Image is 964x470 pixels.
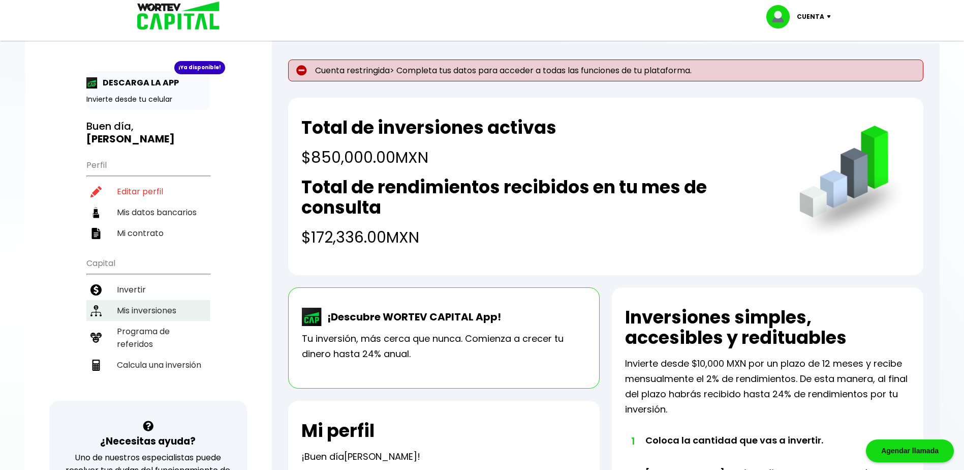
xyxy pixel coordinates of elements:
h4: $172,336.00 MXN [301,226,779,249]
h3: Buen día, [86,120,210,145]
img: calculadora-icon.17d418c4.svg [90,360,102,371]
a: Programa de referidos [86,321,210,355]
img: datos-icon.10cf9172.svg [90,207,102,218]
a: Invertir [86,279,210,300]
a: Mis datos bancarios [86,202,210,223]
img: inversiones-icon.6695dc30.svg [90,305,102,316]
img: editar-icon.952d3147.svg [90,186,102,197]
p: Tu inversión, más cerca que nunca. Comienza a crecer tu dinero hasta 24% anual. [302,331,586,362]
img: contrato-icon.f2db500c.svg [90,228,102,239]
img: error-circle.027baa21.svg [296,65,307,76]
img: invertir-icon.b3b967d7.svg [90,284,102,296]
a: Mis inversiones [86,300,210,321]
p: Cuenta [797,9,824,24]
p: ¡Buen día ! [301,449,420,464]
p: Cuenta restringida> Completa tus datos para acceder a todas las funciones de tu plataforma. [288,60,923,81]
p: Invierte desde tu celular [86,94,210,105]
a: Mi contrato [86,223,210,244]
h4: $850,000.00 MXN [301,146,556,169]
b: [PERSON_NAME] [86,132,175,146]
p: Invierte desde $10,000 MXN por un plazo de 12 meses y recibe mensualmente el 2% de rendimientos. ... [625,356,910,417]
p: DESCARGA LA APP [98,76,179,89]
h2: Total de rendimientos recibidos en tu mes de consulta [301,177,779,218]
p: ¡Descubre WORTEV CAPITAL App! [322,309,501,325]
span: 1 [630,433,635,449]
li: Coloca la cantidad que vas a invertir. [645,433,882,466]
ul: Capital [86,252,210,401]
h2: Mi perfil [301,421,375,441]
img: wortev-capital-app-icon [302,308,322,326]
img: icon-down [824,15,838,18]
img: profile-image [766,5,797,28]
h2: Inversiones simples, accesibles y redituables [625,307,910,348]
h2: Total de inversiones activas [301,118,556,138]
img: grafica.516fef24.png [795,126,910,241]
span: [PERSON_NAME] [344,450,417,463]
img: app-icon [86,77,98,89]
h3: ¿Necesitas ayuda? [100,434,196,449]
ul: Perfil [86,154,210,244]
div: ¡Ya disponible! [174,61,225,74]
a: Editar perfil [86,181,210,202]
div: Agendar llamada [866,439,954,462]
a: Calcula una inversión [86,355,210,375]
img: recomiendanos-icon.9b8e9327.svg [90,332,102,343]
